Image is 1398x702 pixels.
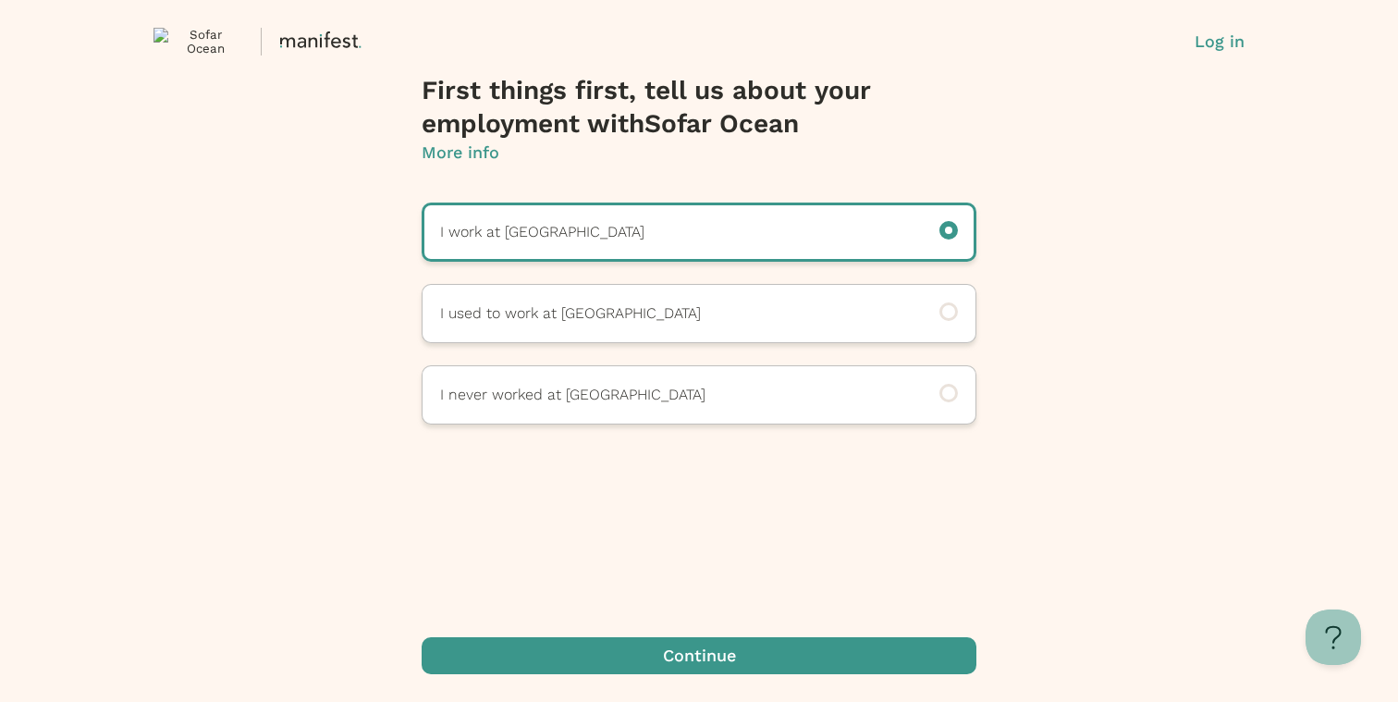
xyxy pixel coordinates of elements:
[1306,610,1361,665] iframe: Help Scout Beacon - Open
[440,302,907,325] p: I used to work at [GEOGRAPHIC_DATA]
[440,221,907,243] p: I work at [GEOGRAPHIC_DATA]
[422,141,499,166] button: More info
[440,384,907,406] p: I never worked at [GEOGRAPHIC_DATA]
[1195,30,1245,54] button: Log in
[644,108,799,139] span: Sofar Ocean
[422,74,976,141] h4: First things first, tell us about your employment with
[422,637,976,674] button: Continue
[153,28,242,55] img: Sofar Ocean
